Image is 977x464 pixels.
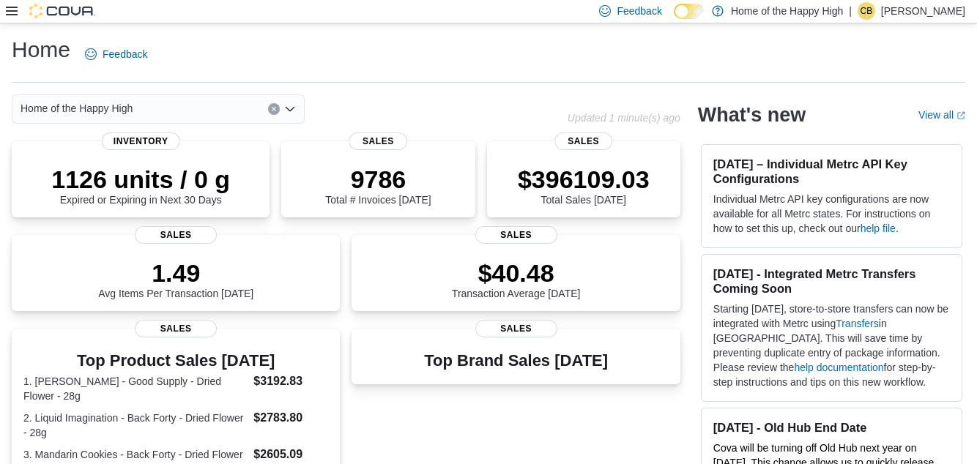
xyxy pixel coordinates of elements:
[253,409,328,427] dd: $2783.80
[731,2,843,20] p: Home of the Happy High
[253,446,328,463] dd: $2605.09
[21,100,133,117] span: Home of the Happy High
[713,192,950,236] p: Individual Metrc API key configurations are now available for all Metrc states. For instructions ...
[102,132,180,150] span: Inventory
[349,132,407,150] span: Sales
[475,226,557,244] span: Sales
[51,165,230,194] p: 1126 units / 0 g
[861,222,896,234] a: help file
[617,4,661,18] span: Feedback
[713,302,950,389] p: Starting [DATE], store-to-store transfers can now be integrated with Metrc using in [GEOGRAPHIC_D...
[135,226,217,244] span: Sales
[79,40,153,69] a: Feedback
[253,373,328,390] dd: $3192.83
[475,320,557,337] span: Sales
[23,352,328,370] h3: Top Product Sales [DATE]
[713,266,950,296] h3: [DATE] - Integrated Metrc Transfers Coming Soon
[918,109,965,121] a: View allExternal link
[794,362,883,373] a: help documentation
[135,320,217,337] span: Sales
[268,103,280,115] button: Clear input
[568,112,680,124] p: Updated 1 minute(s) ago
[518,165,650,206] div: Total Sales [DATE]
[674,4,705,19] input: Dark Mode
[29,4,95,18] img: Cova
[674,19,675,20] span: Dark Mode
[518,165,650,194] p: $396109.03
[698,103,806,127] h2: What's new
[103,47,147,61] span: Feedback
[325,165,431,194] p: 9786
[23,374,248,403] dt: 1. [PERSON_NAME] - Good Supply - Dried Flower - 28g
[881,2,965,20] p: [PERSON_NAME]
[956,111,965,120] svg: External link
[861,2,873,20] span: CB
[23,411,248,440] dt: 2. Liquid Imagination - Back Forty - Dried Flower - 28g
[713,420,950,435] h3: [DATE] - Old Hub End Date
[12,35,70,64] h1: Home
[849,2,852,20] p: |
[452,258,581,299] div: Transaction Average [DATE]
[424,352,608,370] h3: Top Brand Sales [DATE]
[713,157,950,186] h3: [DATE] – Individual Metrc API Key Configurations
[836,318,879,329] a: Transfers
[554,132,612,150] span: Sales
[98,258,253,299] div: Avg Items Per Transaction [DATE]
[98,258,253,288] p: 1.49
[325,165,431,206] div: Total # Invoices [DATE]
[452,258,581,288] p: $40.48
[284,103,296,115] button: Open list of options
[51,165,230,206] div: Expired or Expiring in Next 30 Days
[858,2,875,20] div: Corrine Basford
